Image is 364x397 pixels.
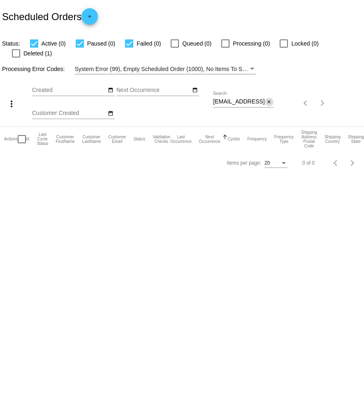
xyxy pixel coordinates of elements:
span: Active (0) [42,39,66,48]
span: Processing (0) [233,39,270,48]
span: 20 [264,160,270,166]
mat-select: Filter by Processing Error Codes [75,64,256,74]
mat-header-cell: Validation Checks [153,127,170,151]
input: Customer Created [32,110,106,117]
button: Next page [314,95,331,111]
button: Change sorting for LastOccurrenceUtc [170,135,192,144]
button: Change sorting for Frequency [247,137,267,142]
button: Change sorting for LastProcessingCycleId [37,132,48,146]
span: Status: [2,40,20,47]
div: 0 of 0 [302,160,315,166]
button: Previous page [298,95,314,111]
button: Clear [265,98,274,106]
h2: Scheduled Orders [2,8,98,25]
input: Next Occurrence [116,87,190,94]
mat-header-cell: Actions [4,127,18,151]
button: Change sorting for CustomerEmail [108,135,126,144]
mat-select: Items per page: [264,161,287,166]
button: Change sorting for FrequencyType [274,135,294,144]
span: Processing Error Codes: [2,66,65,72]
mat-icon: date_range [108,110,114,117]
button: Previous page [328,155,344,171]
mat-icon: date_range [108,87,114,94]
mat-icon: add [85,14,95,23]
input: Created [32,87,106,94]
span: Queued (0) [182,39,211,48]
button: Change sorting for Id [26,137,29,142]
div: Items per page: [227,160,261,166]
span: Failed (0) [137,39,161,48]
input: Search [213,99,265,105]
button: Change sorting for NextOccurrenceUtc [199,135,220,144]
button: Change sorting for Cycles [227,137,240,142]
mat-icon: more_vert [7,99,16,109]
button: Next page [344,155,361,171]
button: Change sorting for ShippingPostcode [301,130,317,148]
button: Change sorting for CustomerFirstName [56,135,74,144]
span: Locked (0) [291,39,318,48]
button: Change sorting for Status [134,137,145,142]
span: Deleted (1) [23,48,52,58]
mat-icon: close [266,99,272,106]
button: Change sorting for ShippingCountry [325,135,341,144]
button: Change sorting for ShippingState [348,135,364,144]
button: Change sorting for CustomerLastName [82,135,101,144]
span: Paused (0) [87,39,115,48]
mat-icon: date_range [192,87,198,94]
